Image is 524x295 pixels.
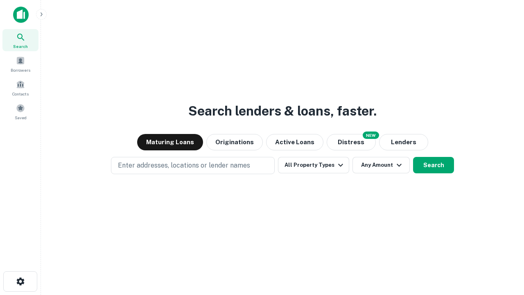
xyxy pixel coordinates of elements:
[352,157,410,173] button: Any Amount
[483,229,524,269] iframe: Chat Widget
[2,77,38,99] a: Contacts
[188,101,377,121] h3: Search lenders & loans, faster.
[2,53,38,75] a: Borrowers
[2,29,38,51] a: Search
[413,157,454,173] button: Search
[278,157,349,173] button: All Property Types
[11,67,30,73] span: Borrowers
[12,91,29,97] span: Contacts
[379,134,428,150] button: Lenders
[266,134,323,150] button: Active Loans
[13,7,29,23] img: capitalize-icon.png
[137,134,203,150] button: Maturing Loans
[327,134,376,150] button: Search distressed loans with lien and other non-mortgage details.
[118,161,250,170] p: Enter addresses, locations or lender names
[13,43,28,50] span: Search
[206,134,263,150] button: Originations
[111,157,275,174] button: Enter addresses, locations or lender names
[363,132,379,139] div: NEW
[15,114,27,121] span: Saved
[2,100,38,123] a: Saved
